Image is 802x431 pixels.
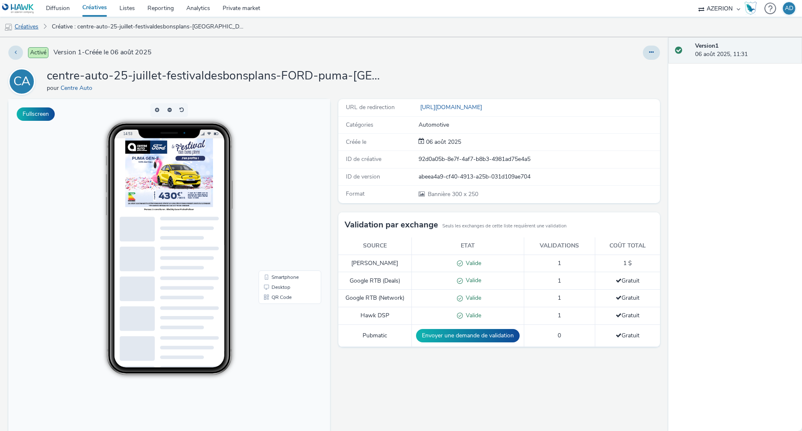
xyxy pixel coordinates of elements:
th: Etat [411,237,524,255]
img: undefined Logo [2,3,34,14]
span: Valide [463,259,481,267]
button: Envoyer une demande de validation [416,329,520,342]
span: 1 [558,277,561,285]
a: Hawk Academy [744,2,760,15]
span: 14:53 [115,32,124,37]
span: Gratuit [616,294,640,302]
span: Format [346,190,365,198]
span: 1 [558,311,561,319]
img: Hawk Academy [744,2,757,15]
td: Google RTB (Deals) [338,272,411,290]
li: Smartphone [252,173,311,183]
th: Coût total [595,237,660,255]
th: Validations [524,237,595,255]
span: pour [47,84,61,92]
strong: Version 1 [695,42,718,50]
div: 92d0a05b-8e7f-4af7-b8b3-4981ad75e4a5 [419,155,659,163]
span: Valide [463,311,481,319]
span: 300 x 250 [427,190,478,198]
span: Activé [28,47,48,58]
span: 1 $ [623,259,632,267]
h3: Validation par exchange [345,219,438,231]
span: Bannière [428,190,452,198]
span: URL de redirection [346,103,395,111]
img: Advertisement preview [117,39,205,112]
div: AD [785,2,793,15]
a: [URL][DOMAIN_NAME] [419,103,485,111]
div: Automotive [419,121,659,129]
td: Hawk DSP [338,307,411,325]
span: Valide [463,294,481,302]
div: CA [13,70,30,93]
span: 1 [558,294,561,302]
small: Seuls les exchanges de cette liste requièrent une validation [442,223,566,230]
img: mobile [4,23,13,31]
li: QR Code [252,193,311,203]
a: Centre Auto [61,84,96,92]
span: Desktop [263,186,282,191]
span: Gratuit [616,332,640,339]
span: 06 août 2025 [424,138,461,146]
span: QR Code [263,196,283,201]
span: Gratuit [616,311,640,319]
h1: centre-auto-25-juillet-festivaldesbonsplans-FORD-puma-[GEOGRAPHIC_DATA]-[GEOGRAPHIC_DATA]jpg [47,68,381,84]
span: Créée le [346,138,366,146]
span: 0 [558,332,561,339]
span: Valide [463,276,481,284]
td: Google RTB (Network) [338,290,411,307]
span: Catégories [346,121,373,129]
td: Pubmatic [338,324,411,347]
div: 06 août 2025, 11:31 [695,42,795,59]
span: ID de version [346,173,380,181]
div: abeea4a9-cf40-4913-a25b-031d109ae704 [419,173,659,181]
span: ID de créative [346,155,381,163]
li: Desktop [252,183,311,193]
a: Créative : centre-auto-25-juillet-festivaldesbonsplans-[GEOGRAPHIC_DATA]-puma-[GEOGRAPHIC_DATA]-[... [48,17,248,37]
span: Version 1 - Créée le 06 août 2025 [53,48,152,57]
a: CA [8,77,38,85]
td: [PERSON_NAME] [338,255,411,272]
span: 1 [558,259,561,267]
th: Source [338,237,411,255]
span: Smartphone [263,176,290,181]
span: Gratuit [616,277,640,285]
button: Fullscreen [17,107,55,121]
div: Création 06 août 2025, 11:31 [424,138,461,146]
